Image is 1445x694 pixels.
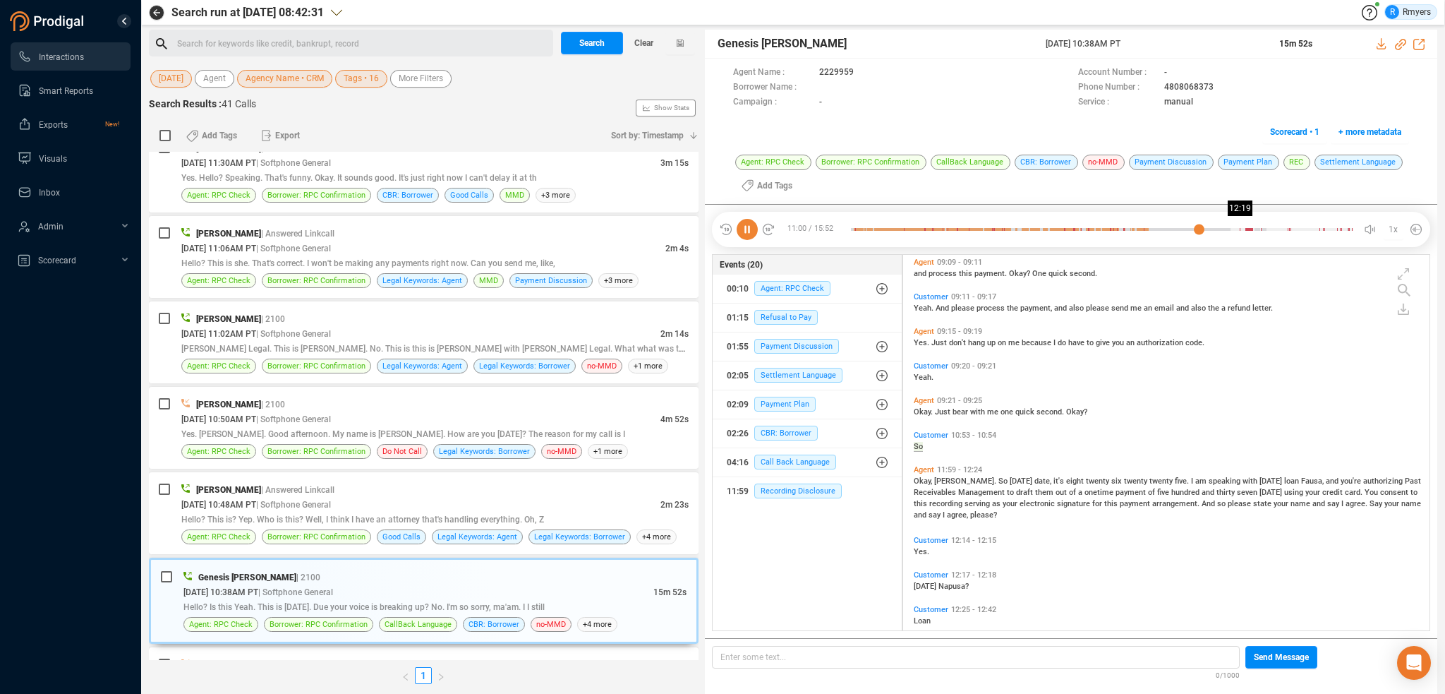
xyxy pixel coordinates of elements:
span: hang [968,338,987,347]
a: Inbox [18,178,119,206]
span: MMD [479,274,498,287]
span: electronic [1020,499,1057,508]
span: card. [1345,488,1365,497]
div: [PERSON_NAME]| Answered Linkcall[DATE] 11:06AM PT| Softphone General2m 4sHello? This is she. That... [149,216,699,298]
span: Past [1405,477,1421,486]
span: [PERSON_NAME] [196,229,261,239]
button: Scorecard • 1 [1262,121,1327,143]
span: letter. [1252,304,1273,313]
span: Admin [38,222,64,232]
button: 02:05Settlement Language [713,361,902,390]
span: to [1410,488,1417,497]
span: process [929,269,959,278]
span: code. [1185,338,1204,347]
span: payment, [1020,304,1054,313]
span: [PERSON_NAME] [196,314,261,324]
span: to [1087,338,1096,347]
span: | Softphone General [256,500,331,510]
span: you're [1341,477,1363,486]
span: [DATE] [1010,477,1034,486]
button: + more metadata [1331,121,1409,143]
span: say [929,510,943,520]
span: with [1243,477,1259,486]
span: 1x [1389,218,1398,241]
span: and [1176,304,1191,313]
span: Sort by: Timestamp [611,124,684,147]
span: [PERSON_NAME] [196,485,261,495]
span: | Softphone General [256,329,331,339]
button: 01:15Refusal to Pay [713,304,902,332]
span: Yeah. [914,373,933,382]
span: speaking [1209,477,1243,486]
span: CallBack Language [385,618,452,631]
span: [DATE] 10:38AM PT [1046,37,1262,50]
span: Refusal to Pay [754,310,818,325]
span: Clear [634,32,653,54]
span: One [1032,269,1048,278]
button: Add Tags [733,174,801,197]
span: 15m 52s [1279,39,1312,49]
span: 2m 23s [660,500,689,510]
span: please [1228,499,1253,508]
span: Settlement Language [754,368,842,383]
span: Borrower: RPC Confirmation [270,618,368,631]
span: Send Message [1254,646,1309,669]
span: your [1003,499,1020,508]
span: Just [931,338,949,347]
span: +3 more [536,188,576,203]
span: hundred [1171,488,1202,497]
span: Agent: RPC Check [189,618,253,631]
span: say [1327,499,1341,508]
span: Hello? This is she. That's correct. I won't be making any payments right now. Can you send me, like, [181,258,555,268]
span: 3m 15s [660,158,689,168]
span: Fausa, [1301,477,1326,486]
span: [DATE] 11:02AM PT [181,329,256,339]
span: CBR: Borrower [382,189,433,202]
span: Loan [914,616,931,626]
span: [DATE] [159,70,183,88]
span: to [1007,488,1016,497]
a: Interactions [18,42,119,71]
span: and [1312,499,1327,508]
span: refund [1228,304,1252,313]
span: Genesis [PERSON_NAME] [718,35,847,52]
span: 15m 52s [653,587,687,597]
button: Agent [195,70,234,88]
div: Genesis [PERSON_NAME]| 2100[DATE] 10:38AM PT| Softphone General15m 52sHello? Is this Yeah. This i... [149,558,699,644]
span: and [1326,477,1341,486]
span: an [1144,304,1154,313]
span: Inbox [39,188,60,198]
span: authorization [1137,338,1185,347]
span: it's [1053,477,1066,486]
button: 02:09Payment Plan [713,390,902,419]
span: Good Calls [382,530,421,544]
div: Rmyers [1385,5,1431,19]
span: eight [1066,477,1086,486]
span: a [1221,304,1228,313]
div: 00:10 [727,277,749,300]
span: Borrower: RPC Confirmation [267,445,365,458]
span: Call Back Language [754,455,836,469]
span: please [1086,304,1111,313]
span: Add Tags [757,174,792,197]
div: 01:55 [727,335,749,358]
span: Borrower: RPC Confirmation [267,274,365,287]
button: 00:10Agent: RPC Check [713,275,902,303]
span: six [1111,477,1124,486]
button: 11:59Recording Disclosure [713,477,902,505]
span: up [987,338,998,347]
span: payment [1116,488,1148,497]
li: Exports [11,110,131,138]
div: Open Intercom Messenger [1397,646,1431,680]
span: process [977,304,1007,313]
span: name [1401,499,1421,508]
span: authorizing [1363,477,1405,486]
span: Agent: RPC Check [187,274,250,287]
span: 2229959 [819,66,854,80]
span: Say [1370,499,1384,508]
span: seven [1237,488,1259,497]
span: +4 more [577,617,617,632]
span: and [914,510,929,520]
li: 1 [415,667,432,684]
div: 02:05 [727,364,749,387]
